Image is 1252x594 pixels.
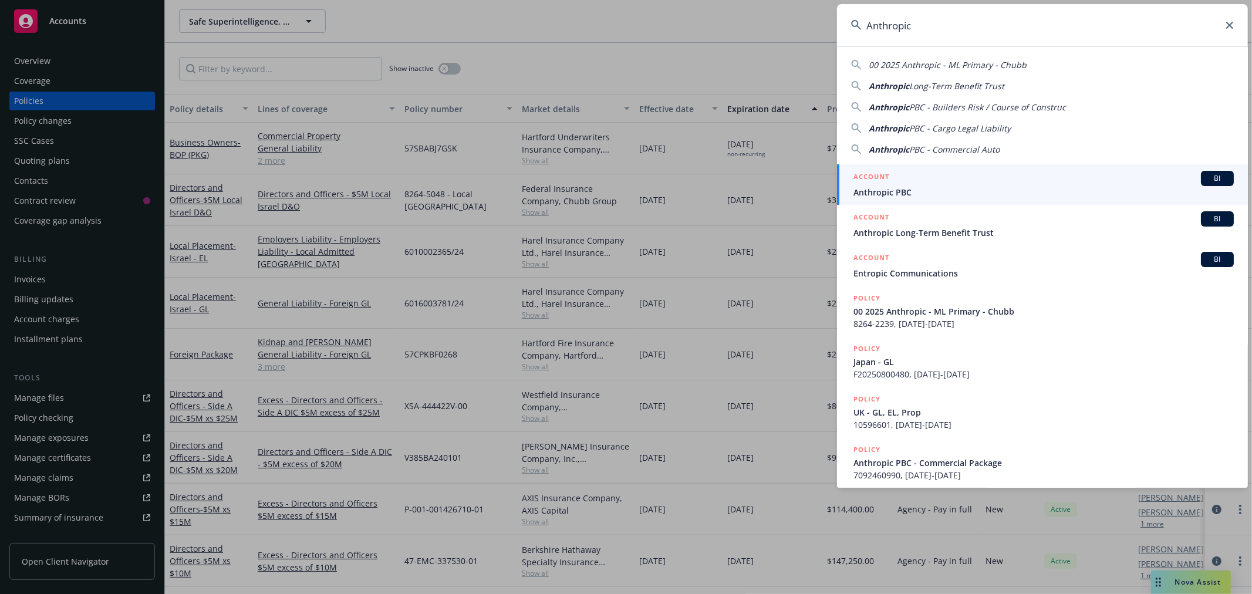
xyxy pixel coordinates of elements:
span: Anthropic [869,80,909,92]
a: ACCOUNTBIEntropic Communications [837,245,1248,286]
span: 00 2025 Anthropic - ML Primary - Chubb [869,59,1027,70]
span: 00 2025 Anthropic - ML Primary - Chubb [853,305,1234,318]
span: BI [1206,254,1229,265]
h5: POLICY [853,393,880,405]
span: UK - GL, EL, Prop [853,406,1234,419]
input: Search... [837,4,1248,46]
a: ACCOUNTBIAnthropic PBC [837,164,1248,205]
span: Anthropic [869,144,909,155]
span: Anthropic [869,123,909,134]
a: POLICY00 2025 Anthropic - ML Primary - Chubb8264-2239, [DATE]-[DATE] [837,286,1248,336]
span: 7092460990, [DATE]-[DATE] [853,469,1234,481]
a: ACCOUNTBIAnthropic Long-Term Benefit Trust [837,205,1248,245]
span: Anthropic Long-Term Benefit Trust [853,227,1234,239]
span: BI [1206,214,1229,224]
h5: POLICY [853,292,880,304]
span: F20250800480, [DATE]-[DATE] [853,368,1234,380]
span: Japan - GL [853,356,1234,368]
span: PBC - Commercial Auto [909,144,1000,155]
span: Anthropic [869,102,909,113]
h5: POLICY [853,444,880,455]
span: PBC - Cargo Legal Liability [909,123,1011,134]
span: Entropic Communications [853,267,1234,279]
h5: ACCOUNT [853,211,889,225]
span: 8264-2239, [DATE]-[DATE] [853,318,1234,330]
span: PBC - Builders Risk / Course of Construc [909,102,1066,113]
span: Anthropic PBC [853,186,1234,198]
span: 10596601, [DATE]-[DATE] [853,419,1234,431]
h5: ACCOUNT [853,252,889,266]
span: BI [1206,173,1229,184]
h5: ACCOUNT [853,171,889,185]
span: Long-Term Benefit Trust [909,80,1004,92]
a: POLICYUK - GL, EL, Prop10596601, [DATE]-[DATE] [837,387,1248,437]
h5: POLICY [853,343,880,355]
a: POLICYJapan - GLF20250800480, [DATE]-[DATE] [837,336,1248,387]
a: POLICYAnthropic PBC - Commercial Package7092460990, [DATE]-[DATE] [837,437,1248,488]
span: Anthropic PBC - Commercial Package [853,457,1234,469]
